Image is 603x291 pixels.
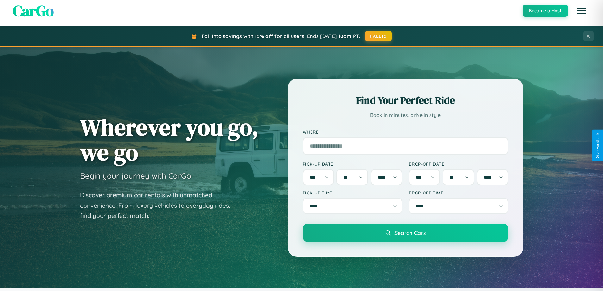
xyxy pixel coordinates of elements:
button: Search Cars [303,224,508,242]
label: Drop-off Time [409,190,508,195]
button: Become a Host [523,5,568,17]
label: Pick-up Date [303,161,402,167]
span: Search Cars [394,229,426,236]
button: FALL15 [365,31,392,41]
label: Pick-up Time [303,190,402,195]
span: CarGo [13,0,54,21]
label: Where [303,129,508,135]
h2: Find Your Perfect Ride [303,93,508,107]
label: Drop-off Date [409,161,508,167]
p: Discover premium car rentals with unmatched convenience. From luxury vehicles to everyday rides, ... [80,190,238,221]
button: Open menu [573,2,590,20]
h3: Begin your journey with CarGo [80,171,191,180]
h1: Wherever you go, we go [80,115,259,165]
div: Give Feedback [595,133,600,158]
p: Book in minutes, drive in style [303,111,508,120]
span: Fall into savings with 15% off for all users! Ends [DATE] 10am PT. [202,33,360,39]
